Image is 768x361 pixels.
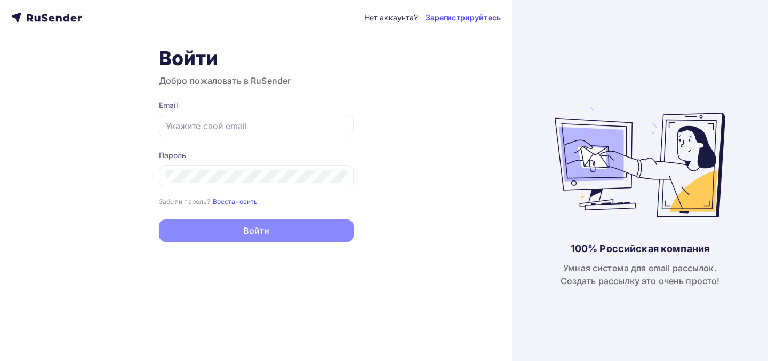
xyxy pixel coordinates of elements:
[159,219,354,242] button: Войти
[159,150,354,161] div: Пароль
[213,198,258,206] small: Восстановить
[213,197,258,206] a: Восстановить
[571,242,709,255] div: 100% Российская компания
[159,100,354,111] div: Email
[159,198,211,206] small: Забыли пароль?
[159,74,354,87] h3: Добро пожаловать в RuSender
[426,12,501,23] a: Зарегистрируйтесь
[159,46,354,70] h1: Войти
[364,12,418,23] div: Нет аккаунта?
[561,262,720,287] div: Умная система для email рассылок. Создать рассылку это очень просто!
[166,120,347,132] input: Укажите свой email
